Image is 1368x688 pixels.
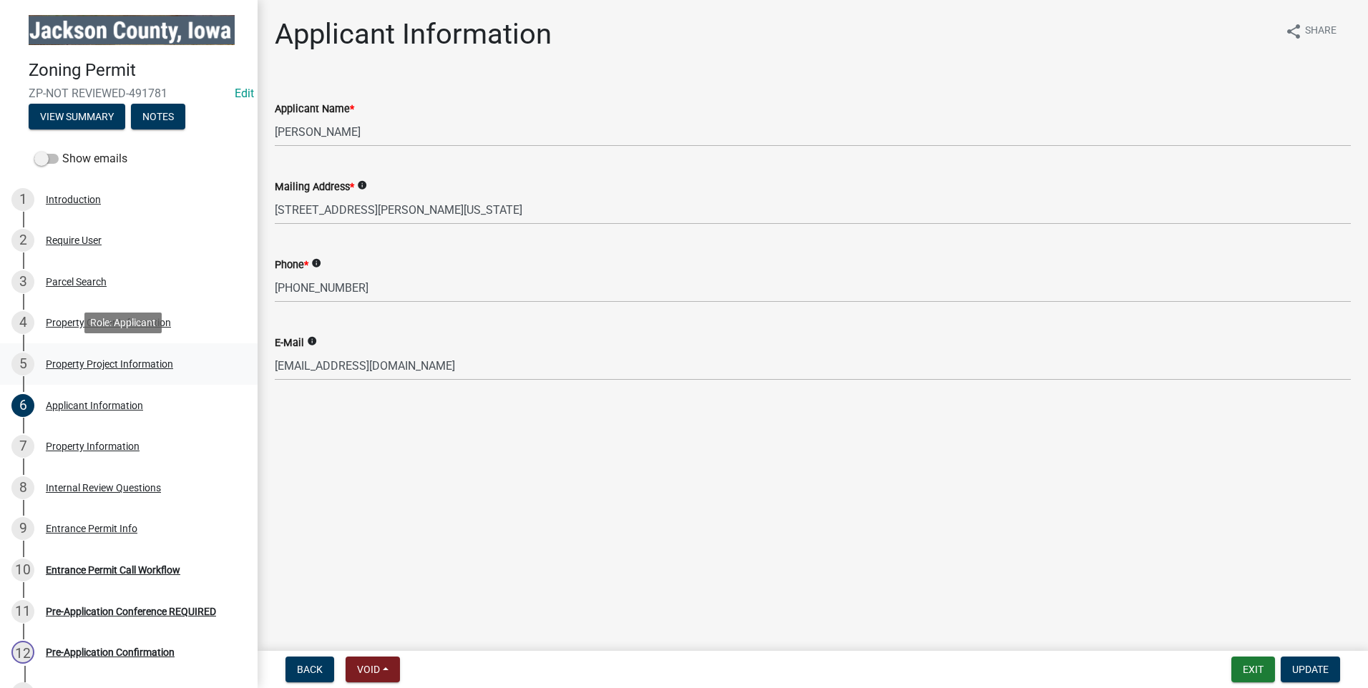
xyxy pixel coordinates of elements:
div: 4 [11,311,34,334]
div: 7 [11,435,34,458]
label: Mailing Address [275,182,354,192]
wm-modal-confirm: Summary [29,112,125,123]
i: info [357,180,367,190]
span: Update [1292,664,1329,675]
div: 1 [11,188,34,211]
div: 5 [11,353,34,375]
div: Applicant Information [46,400,143,411]
div: Parcel Search [46,277,107,287]
div: Pre-Application Confirmation [46,647,175,657]
button: Update [1281,657,1340,682]
div: Property Project Information [46,359,173,369]
div: 12 [11,641,34,664]
img: Jackson County, Iowa [29,15,235,45]
label: Applicant Name [275,104,354,114]
span: Void [357,664,380,675]
div: 2 [11,229,34,252]
div: 8 [11,476,34,499]
div: 10 [11,559,34,581]
span: ZP-NOT REVIEWED-491781 [29,87,229,100]
div: Pre-Application Conference REQUIRED [46,606,216,616]
div: Introduction [46,195,101,205]
button: Notes [131,104,185,129]
div: Property Owner Information [46,318,171,328]
label: E-Mail [275,338,304,348]
a: Edit [235,87,254,100]
div: Entrance Permit Call Workflow [46,565,180,575]
label: Show emails [34,150,127,167]
div: 11 [11,600,34,623]
i: share [1285,23,1302,40]
div: 6 [11,394,34,417]
div: Entrance Permit Info [46,524,137,534]
button: shareShare [1274,17,1348,45]
span: Back [297,664,323,675]
span: Share [1305,23,1337,40]
button: Exit [1231,657,1275,682]
i: info [311,258,321,268]
button: Back [285,657,334,682]
div: Property Information [46,441,140,451]
div: Internal Review Questions [46,483,161,493]
button: Void [346,657,400,682]
h1: Applicant Information [275,17,552,51]
button: View Summary [29,104,125,129]
div: Require User [46,235,102,245]
div: 9 [11,517,34,540]
i: info [307,336,317,346]
wm-modal-confirm: Notes [131,112,185,123]
label: Phone [275,260,308,270]
h4: Zoning Permit [29,60,246,81]
wm-modal-confirm: Edit Application Number [235,87,254,100]
div: 3 [11,270,34,293]
div: Role: Applicant [84,313,162,333]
